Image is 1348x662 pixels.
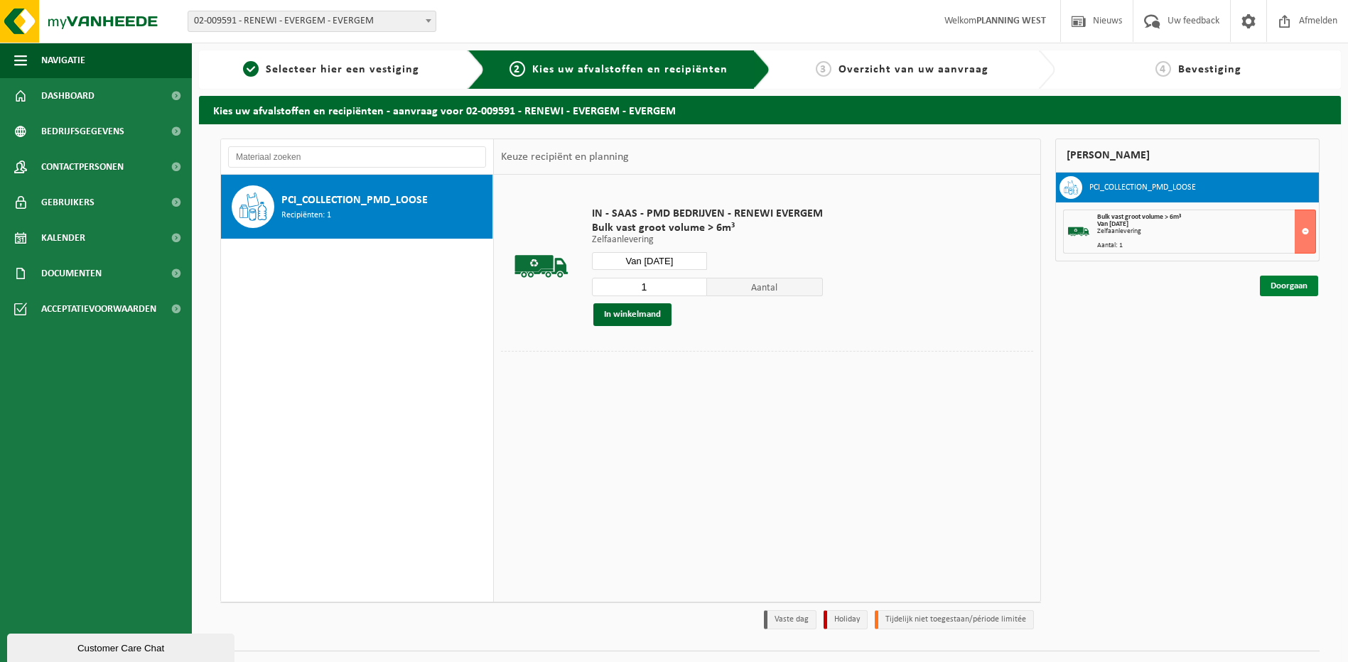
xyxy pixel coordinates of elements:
div: Keuze recipiënt en planning [494,139,636,175]
span: Gebruikers [41,185,95,220]
a: 1Selecteer hier een vestiging [206,61,456,78]
h3: PCI_COLLECTION_PMD_LOOSE [1089,176,1196,199]
span: Bevestiging [1178,64,1241,75]
span: Bulk vast groot volume > 6m³ [1097,213,1181,221]
span: Acceptatievoorwaarden [41,291,156,327]
span: Contactpersonen [41,149,124,185]
strong: Van [DATE] [1097,220,1128,228]
span: IN - SAAS - PMD BEDRIJVEN - RENEWI EVERGEM [592,207,823,221]
span: Kies uw afvalstoffen en recipiënten [532,64,728,75]
span: Bulk vast groot volume > 6m³ [592,221,823,235]
span: 2 [509,61,525,77]
a: Doorgaan [1260,276,1318,296]
button: PCI_COLLECTION_PMD_LOOSE Recipiënten: 1 [221,175,493,239]
div: Zelfaanlevering [1097,228,1315,235]
span: 3 [816,61,831,77]
button: In winkelmand [593,303,672,326]
iframe: chat widget [7,631,237,662]
div: Aantal: 1 [1097,242,1315,249]
input: Selecteer datum [592,252,708,270]
span: Selecteer hier een vestiging [266,64,419,75]
li: Vaste dag [764,610,816,629]
span: Kalender [41,220,85,256]
p: Zelfaanlevering [592,235,823,245]
h2: Kies uw afvalstoffen en recipiënten - aanvraag voor 02-009591 - RENEWI - EVERGEM - EVERGEM [199,96,1341,124]
span: Navigatie [41,43,85,78]
input: Materiaal zoeken [228,146,486,168]
span: Dashboard [41,78,95,114]
li: Holiday [824,610,868,629]
span: PCI_COLLECTION_PMD_LOOSE [281,192,428,209]
div: [PERSON_NAME] [1055,139,1320,173]
span: Recipiënten: 1 [281,209,331,222]
span: 1 [243,61,259,77]
span: 4 [1155,61,1171,77]
span: 02-009591 - RENEWI - EVERGEM - EVERGEM [188,11,436,31]
span: Overzicht van uw aanvraag [839,64,988,75]
span: Documenten [41,256,102,291]
span: Aantal [707,278,823,296]
strong: PLANNING WEST [976,16,1046,26]
span: 02-009591 - RENEWI - EVERGEM - EVERGEM [188,11,436,32]
li: Tijdelijk niet toegestaan/période limitée [875,610,1034,629]
span: Bedrijfsgegevens [41,114,124,149]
